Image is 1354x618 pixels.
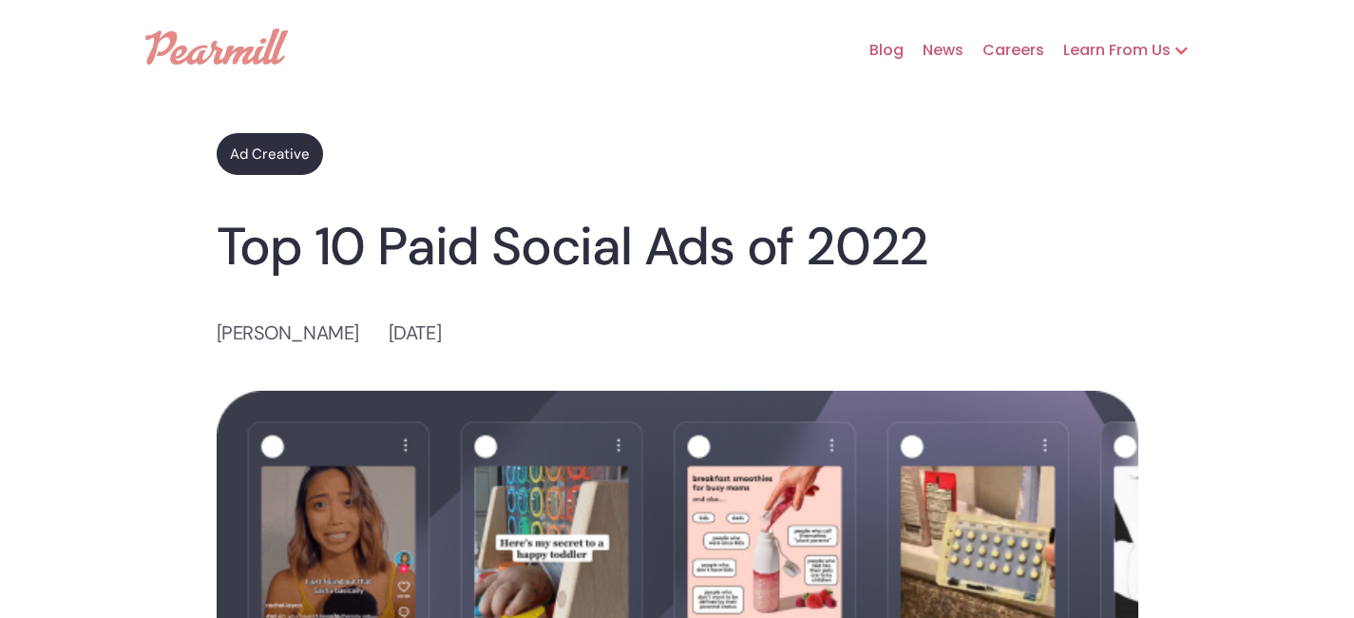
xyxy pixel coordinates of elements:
[1044,39,1171,62] div: Learn From Us
[1044,20,1209,81] div: Learn From Us
[963,20,1044,81] a: Careers
[850,20,904,81] a: Blog
[217,133,323,175] a: Ad Creative
[217,319,359,348] p: [PERSON_NAME]
[389,319,441,348] p: [DATE]
[217,218,1138,276] h1: Top 10 Paid Social Ads of 2022
[904,20,963,81] a: News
